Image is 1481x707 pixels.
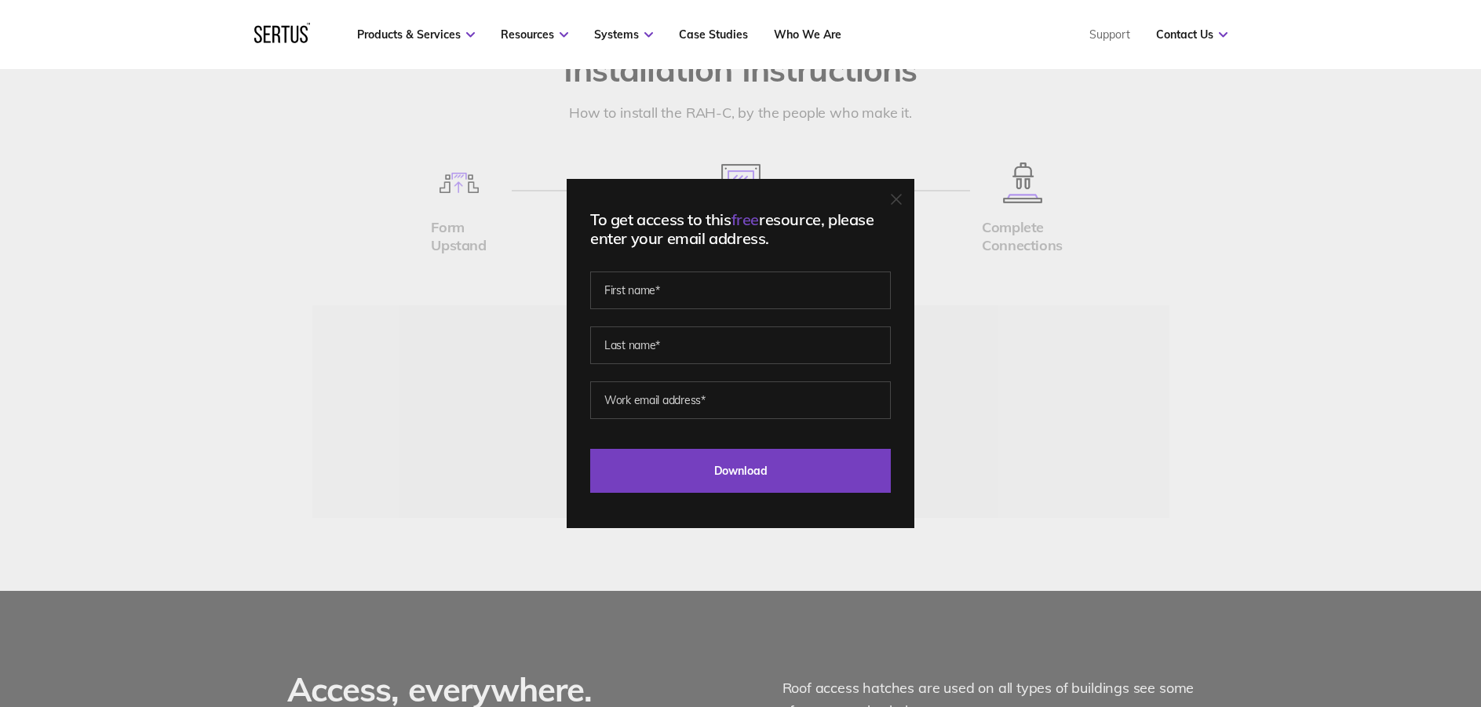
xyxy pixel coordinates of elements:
a: Who We Are [774,27,841,42]
span: free [731,210,759,229]
div: To get access to this resource, please enter your email address. [590,210,891,248]
a: Support [1089,27,1130,42]
a: Resources [501,27,568,42]
input: Work email address* [590,381,891,419]
a: Products & Services [357,27,475,42]
iframe: Chat Widget [1403,632,1481,707]
a: Systems [594,27,653,42]
input: Last name* [590,326,891,364]
a: Contact Us [1156,27,1227,42]
input: First name* [590,272,891,309]
a: Case Studies [679,27,748,42]
input: Download [590,449,891,493]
